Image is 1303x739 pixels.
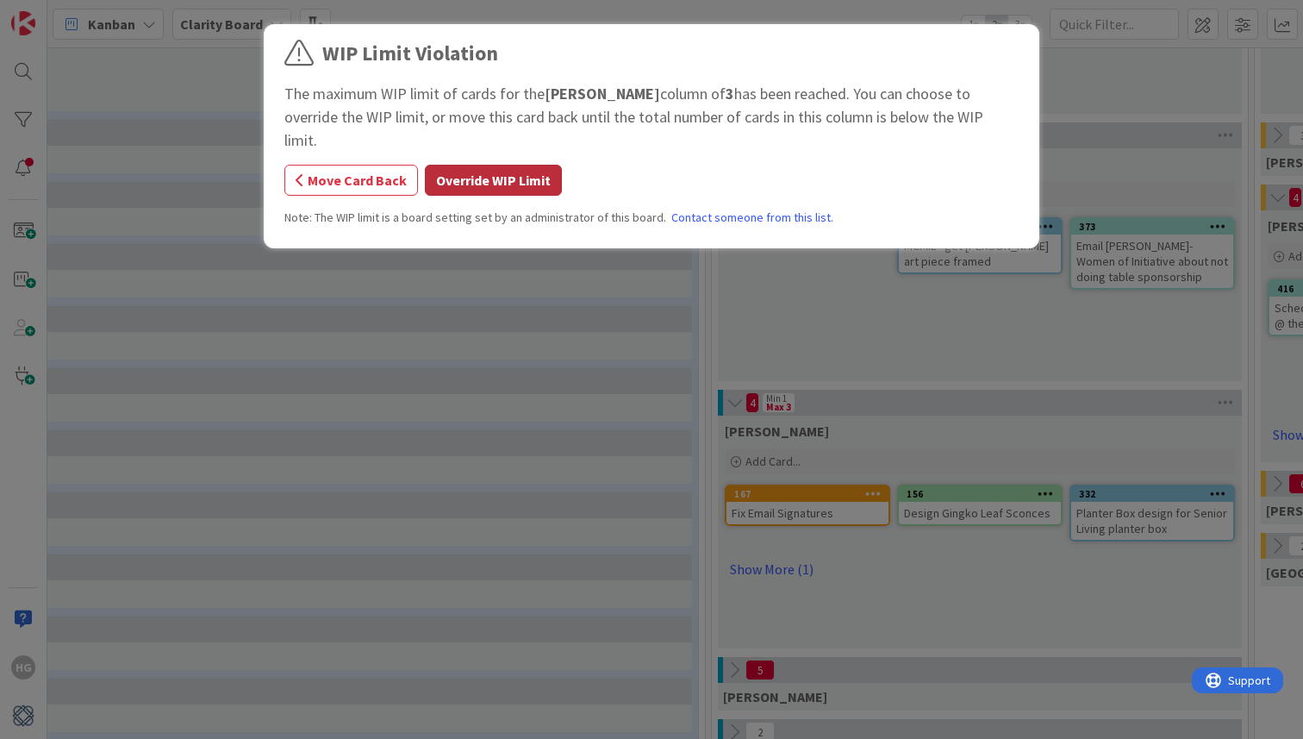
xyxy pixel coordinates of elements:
[726,84,734,103] b: 3
[284,165,418,196] button: Move Card Back
[36,3,78,23] span: Support
[284,209,1019,227] div: Note: The WIP limit is a board setting set by an administrator of this board.
[322,38,498,69] div: WIP Limit Violation
[671,209,833,227] a: Contact someone from this list.
[284,82,1019,152] div: The maximum WIP limit of cards for the column of has been reached. You can choose to override the...
[545,84,660,103] b: [PERSON_NAME]
[425,165,562,196] button: Override WIP Limit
